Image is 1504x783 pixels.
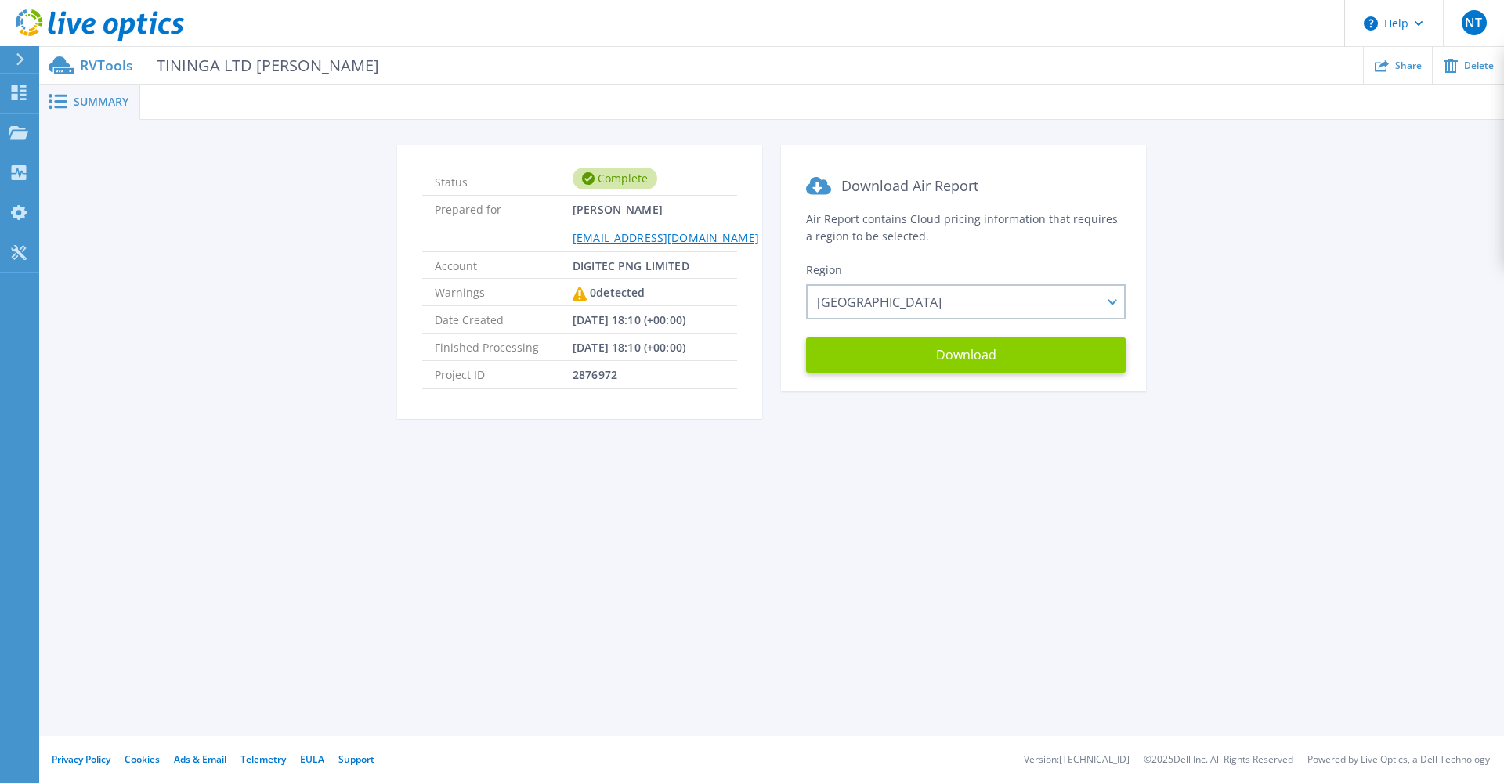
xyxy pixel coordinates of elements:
span: Share [1395,61,1422,70]
span: NT [1465,16,1482,29]
span: [DATE] 18:10 (+00:00) [573,306,685,333]
span: Download Air Report [841,176,978,195]
a: Cookies [125,752,160,766]
span: Project ID [435,361,573,388]
span: DIGITEC PNG LIMITED [573,252,689,278]
div: Complete [573,168,657,189]
li: © 2025 Dell Inc. All Rights Reserved [1144,755,1293,765]
span: Account [435,252,573,278]
span: Summary [74,96,128,107]
span: Finished Processing [435,334,573,360]
li: Version: [TECHNICAL_ID] [1024,755,1130,765]
div: 0 detected [573,279,645,307]
p: RVTools [80,56,379,74]
a: Support [338,752,374,766]
span: Air Report contains Cloud pricing information that requires a region to be selected. [806,211,1118,244]
a: EULA [300,752,324,766]
span: Delete [1464,61,1494,70]
span: Status [435,168,573,189]
span: Prepared for [435,196,573,251]
span: [PERSON_NAME] [573,196,759,251]
button: Download [806,337,1126,373]
span: [DATE] 18:10 (+00:00) [573,334,685,360]
li: Powered by Live Optics, a Dell Technology [1307,755,1490,765]
div: [GEOGRAPHIC_DATA] [806,284,1126,319]
span: 2876972 [573,361,617,388]
a: Telemetry [240,752,286,766]
span: Warnings [435,279,573,305]
a: Privacy Policy [52,752,110,766]
a: [EMAIL_ADDRESS][DOMAIN_NAME] [573,230,759,245]
a: Ads & Email [174,752,226,766]
span: TININGA LTD [PERSON_NAME] [146,56,379,74]
span: Region [806,262,842,277]
span: Date Created [435,306,573,333]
